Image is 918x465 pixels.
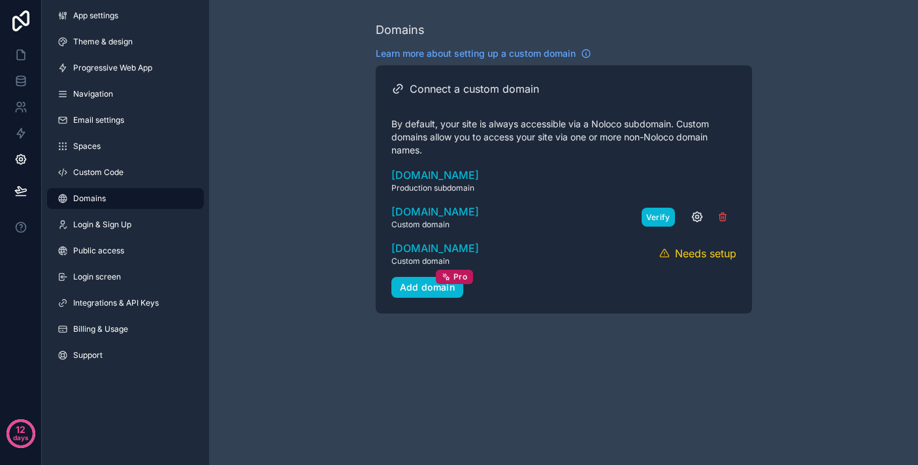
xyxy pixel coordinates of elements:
[47,57,204,78] a: Progressive Web App
[391,118,736,157] p: By default, your site is always accessible via a Noloco subdomain. Custom domains allow you to ac...
[73,298,159,308] span: Integrations & API Keys
[73,193,106,204] span: Domains
[391,240,479,256] a: [DOMAIN_NAME]
[73,89,113,99] span: Navigation
[47,240,204,261] a: Public access
[73,167,123,178] span: Custom Code
[47,162,204,183] a: Custom Code
[376,47,576,60] span: Learn more about setting up a custom domain
[73,10,118,21] span: App settings
[400,281,455,293] div: Add domain
[453,272,467,282] span: Pro
[73,115,124,125] span: Email settings
[47,84,204,104] a: Navigation
[391,183,736,193] span: Production subdomain
[47,136,204,157] a: Spaces
[391,256,479,266] span: Custom domain
[391,204,479,219] a: [DOMAIN_NAME]
[47,31,204,52] a: Theme & design
[73,63,152,73] span: Progressive Web App
[73,37,133,47] span: Theme & design
[13,428,29,447] p: days
[47,110,204,131] a: Email settings
[73,350,103,361] span: Support
[391,167,736,183] a: [DOMAIN_NAME]
[73,141,101,152] span: Spaces
[16,423,25,436] p: 12
[376,47,591,60] a: Learn more about setting up a custom domain
[47,345,204,366] a: Support
[391,277,464,298] button: Add domainPro
[47,214,204,235] a: Login & Sign Up
[47,188,204,209] a: Domains
[391,219,479,230] span: Custom domain
[73,272,121,282] span: Login screen
[376,21,425,39] div: Domains
[73,324,128,334] span: Billing & Usage
[73,219,131,230] span: Login & Sign Up
[73,246,124,256] span: Public access
[410,81,539,97] h2: Connect a custom domain
[642,208,675,227] button: Verify
[47,293,204,313] a: Integrations & API Keys
[47,266,204,287] a: Login screen
[47,5,204,26] a: App settings
[47,319,204,340] a: Billing & Usage
[675,246,736,261] span: Needs setup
